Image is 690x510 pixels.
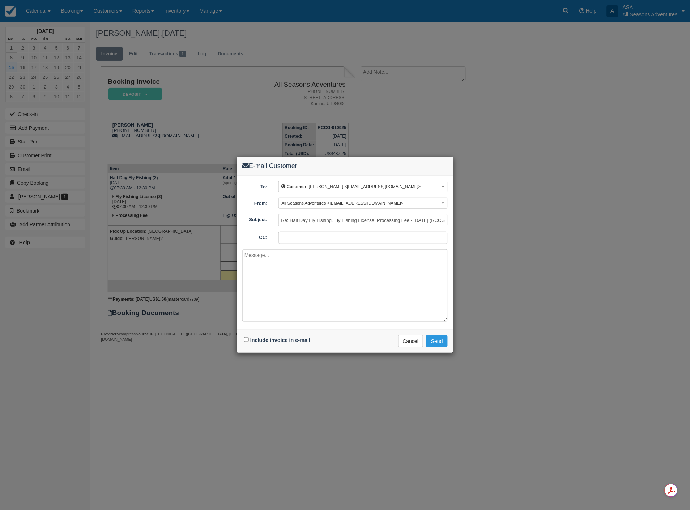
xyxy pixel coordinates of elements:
span: : [PERSON_NAME] <[EMAIL_ADDRESS][DOMAIN_NAME]> [282,184,421,189]
span: All Seasons Adventures <[EMAIL_ADDRESS][DOMAIN_NAME]> [282,201,404,205]
h4: E-mail Customer [242,162,448,170]
b: Customer [287,184,306,189]
button: Send [426,335,448,347]
label: From: [237,198,273,207]
button: All Seasons Adventures <[EMAIL_ADDRESS][DOMAIN_NAME]> [278,198,448,209]
button: Cancel [398,335,423,347]
label: CC: [237,232,273,241]
label: To: [237,181,273,190]
label: Subject: [237,214,273,223]
button: Customer: [PERSON_NAME] <[EMAIL_ADDRESS][DOMAIN_NAME]> [278,181,448,192]
label: Include invoice in e-mail [250,337,310,343]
